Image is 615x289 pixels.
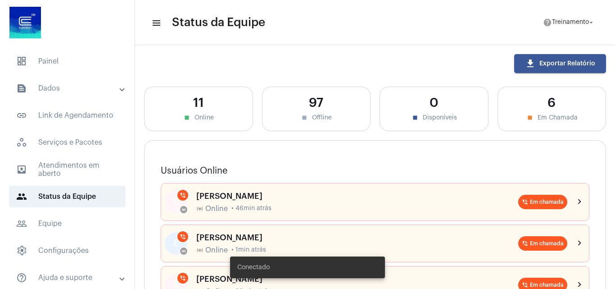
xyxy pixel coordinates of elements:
mat-icon: phone_in_talk [180,275,186,281]
div: Disponíveis [389,114,479,122]
div: 11 [154,96,244,110]
span: Atendimentos em aberto [9,159,126,180]
span: Online [205,205,228,213]
mat-expansion-panel-header: sidenav iconDados [5,78,135,99]
mat-icon: online_prediction [196,247,203,254]
div: E [165,232,187,255]
mat-icon: stop [411,114,419,122]
span: sidenav icon [16,245,27,256]
mat-icon: sidenav icon [16,218,27,229]
mat-panel-title: Dados [16,83,120,94]
span: Link de Agendamento [9,105,126,126]
div: [PERSON_NAME] [196,192,518,201]
div: 97 [271,96,362,110]
mat-icon: stop [526,114,534,122]
span: • 46min atrás [231,205,271,212]
span: Configurações [9,240,126,261]
mat-expansion-panel-header: sidenav iconAjuda e suporte [5,267,135,289]
img: d4669ae0-8c07-2337-4f67-34b0df7f5ae4.jpeg [7,5,43,41]
div: 6 [507,96,597,110]
mat-icon: stop [183,114,191,122]
div: Online [154,114,244,122]
mat-icon: online_prediction [181,207,186,212]
span: sidenav icon [16,56,27,67]
mat-icon: phone_in_talk [522,199,528,205]
span: Treinamento [552,19,589,26]
mat-icon: phone_in_talk [180,234,186,240]
mat-icon: arrow_drop_down [587,18,595,27]
mat-icon: download [525,58,536,69]
div: Offline [271,114,362,122]
mat-icon: help [543,18,552,27]
h3: Usuários Online [161,166,589,176]
mat-icon: chevron_right [574,238,585,249]
mat-icon: chevron_right [574,197,585,207]
mat-icon: phone_in_talk [522,240,528,247]
span: Status da Equipe [172,15,265,30]
mat-icon: sidenav icon [151,18,160,28]
mat-icon: sidenav icon [16,83,27,94]
div: E [165,191,187,213]
button: Exportar Relatório [514,54,606,73]
span: sidenav icon [16,137,27,148]
span: Exportar Relatório [525,60,595,67]
mat-chip: Em chamada [518,195,567,209]
button: Treinamento [538,14,601,32]
div: 0 [389,96,479,110]
mat-icon: phone_in_talk [522,282,528,288]
span: Serviços e Pacotes [9,132,126,153]
mat-chip: Em chamada [518,236,567,251]
mat-icon: phone_in_talk [180,192,186,198]
mat-icon: online_prediction [196,205,203,212]
mat-icon: sidenav icon [16,164,27,175]
mat-icon: stop [300,114,308,122]
div: Em Chamada [507,114,597,122]
mat-panel-title: Ajuda e suporte [16,272,120,283]
span: Status da Equipe [9,186,126,207]
span: Online [205,246,228,254]
div: [PERSON_NAME] [196,275,518,284]
mat-icon: sidenav icon [16,191,27,202]
span: Equipe [9,213,126,234]
span: Conectado [237,263,270,272]
mat-icon: sidenav icon [16,110,27,121]
mat-icon: online_prediction [181,249,186,253]
div: [PERSON_NAME] [196,233,518,242]
span: Painel [9,50,126,72]
mat-icon: sidenav icon [16,272,27,283]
